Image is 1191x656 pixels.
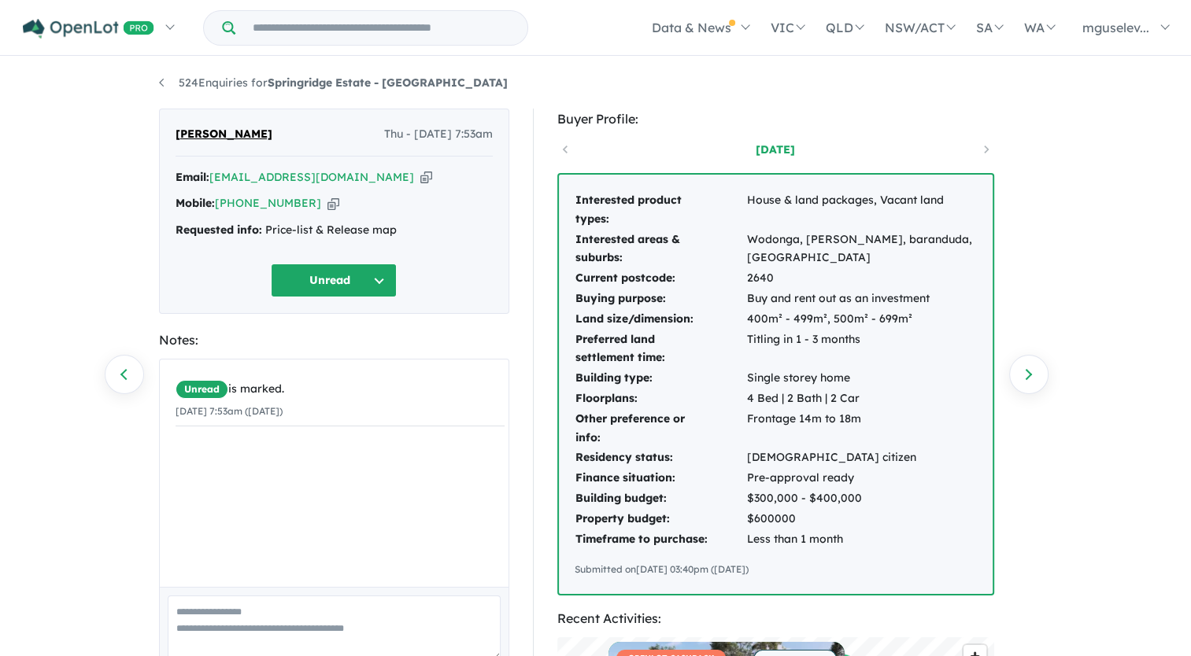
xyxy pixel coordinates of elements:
div: is marked. [176,380,505,399]
a: [EMAIL_ADDRESS][DOMAIN_NAME] [209,170,414,184]
button: Copy [420,169,432,186]
strong: Springridge Estate - [GEOGRAPHIC_DATA] [268,76,508,90]
td: Finance situation: [575,468,746,488]
td: $600000 [746,509,977,529]
td: Buy and rent out as an investment [746,289,977,309]
div: Recent Activities: [557,608,994,629]
td: Other preference or info: [575,409,746,448]
td: Buying purpose: [575,289,746,309]
td: $300,000 - $400,000 [746,488,977,509]
td: Single storey home [746,368,977,389]
td: Pre-approval ready [746,468,977,488]
td: Interested product types: [575,190,746,230]
td: Residency status: [575,448,746,468]
td: Building budget: [575,488,746,509]
button: Unread [271,264,397,297]
td: Interested areas & suburbs: [575,230,746,269]
td: Floorplans: [575,389,746,409]
strong: Mobile: [176,196,215,210]
span: Thu - [DATE] 7:53am [384,125,493,144]
img: Openlot PRO Logo White [23,19,154,39]
small: [DATE] 7:53am ([DATE]) [176,405,283,417]
td: [DEMOGRAPHIC_DATA] citizen [746,448,977,468]
div: Buyer Profile: [557,109,994,130]
td: Timeframe to purchase: [575,529,746,550]
td: Less than 1 month [746,529,977,550]
a: [PHONE_NUMBER] [215,196,321,210]
div: Submitted on [DATE] 03:40pm ([DATE]) [575,562,977,577]
td: 4 Bed | 2 Bath | 2 Car [746,389,977,409]
td: Frontage 14m to 18m [746,409,977,448]
strong: Requested info: [176,223,262,237]
td: Building type: [575,368,746,389]
td: House & land packages, Vacant land [746,190,977,230]
input: Try estate name, suburb, builder or developer [239,11,524,45]
td: 400m² - 499m², 500m² - 699m² [746,309,977,330]
td: Titling in 1 - 3 months [746,330,977,369]
nav: breadcrumb [159,74,1033,93]
strong: Email: [176,170,209,184]
button: Copy [327,195,339,212]
a: [DATE] [708,142,842,157]
td: Preferred land settlement time: [575,330,746,369]
td: 2640 [746,268,977,289]
a: 524Enquiries forSpringridge Estate - [GEOGRAPHIC_DATA] [159,76,508,90]
span: [PERSON_NAME] [176,125,272,144]
span: Unread [176,380,228,399]
td: Property budget: [575,509,746,529]
td: Land size/dimension: [575,309,746,330]
td: Current postcode: [575,268,746,289]
td: Wodonga, [PERSON_NAME], baranduda, [GEOGRAPHIC_DATA] [746,230,977,269]
div: Notes: [159,330,509,351]
span: mguselev... [1082,20,1149,35]
div: Price-list & Release map [176,221,493,240]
